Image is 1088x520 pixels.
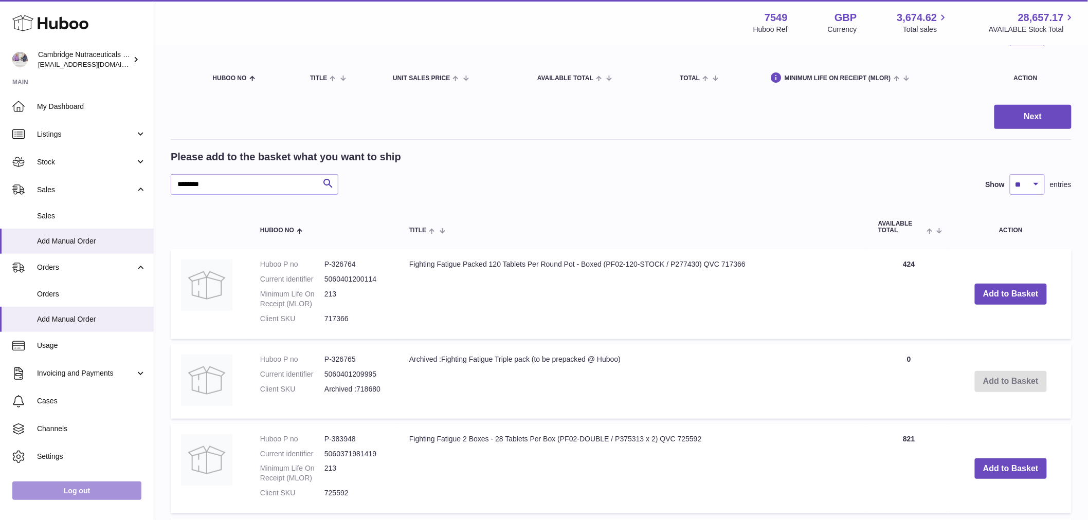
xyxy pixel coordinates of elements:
[1050,180,1072,190] span: entries
[260,449,324,459] dt: Current identifier
[324,355,389,364] dd: P-326765
[37,368,135,378] span: Invoicing and Payments
[878,220,924,234] span: AVAILABLE Total
[399,249,868,339] td: Fighting Fatigue Packed 120 Tablets Per Round Pot - Boxed (PF02-120-STOCK / P277430) QVC 717366
[324,449,389,459] dd: 5060371981419
[260,369,324,379] dt: Current identifier
[38,60,151,68] span: [EMAIL_ADDRESS][DOMAIN_NAME]
[37,102,146,112] span: My Dashboard
[37,424,146,434] span: Channels
[324,259,389,269] dd: P-326764
[37,211,146,221] span: Sales
[324,314,389,324] dd: 717366
[324,434,389,444] dd: P-383948
[310,75,327,82] span: Title
[324,384,389,394] dd: Archived :718680
[393,75,450,82] span: Unit Sales Price
[765,11,788,25] strong: 7549
[975,284,1047,305] button: Add to Basket
[324,289,389,309] dd: 213
[324,369,389,379] dd: 5060401209995
[12,52,28,67] img: qvc@camnutra.com
[37,341,146,350] span: Usage
[37,289,146,299] span: Orders
[181,259,232,311] img: Fighting Fatigue Packed 120 Tablets Per Round Pot - Boxed (PF02-120-STOCK / P277430) QVC 717366
[37,263,135,272] span: Orders
[680,75,700,82] span: Total
[260,289,324,309] dt: Minimum Life On Receipt (MLOR)
[753,25,788,34] div: Huboo Ref
[37,236,146,246] span: Add Manual Order
[868,424,950,513] td: 821
[835,11,857,25] strong: GBP
[260,314,324,324] dt: Client SKU
[324,463,389,483] dd: 213
[37,314,146,324] span: Add Manual Order
[12,481,141,500] a: Log out
[37,452,146,461] span: Settings
[409,227,426,234] span: Title
[324,274,389,284] dd: 5060401200114
[213,75,247,82] span: Huboo no
[181,434,232,486] img: Fighting Fatigue 2 Boxes - 28 Tablets Per Box (PF02-DOUBLE / P375313 x 2) QVC 725592
[994,105,1072,129] button: Next
[37,185,135,195] span: Sales
[37,129,135,139] span: Listings
[897,11,937,25] span: 3,674.62
[324,488,389,498] dd: 725592
[975,458,1047,479] button: Add to Basket
[989,25,1076,34] span: AVAILABLE Stock Total
[38,50,131,69] div: Cambridge Nutraceuticals Ltd
[868,344,950,419] td: 0
[950,210,1072,244] th: Action
[537,75,593,82] span: AVAILABLE Total
[37,157,135,167] span: Stock
[260,463,324,483] dt: Minimum Life On Receipt (MLOR)
[903,25,949,34] span: Total sales
[260,227,294,234] span: Huboo no
[260,488,324,498] dt: Client SKU
[1018,11,1064,25] span: 28,657.17
[260,384,324,394] dt: Client SKU
[260,355,324,364] dt: Huboo P no
[897,11,949,34] a: 3,674.62 Total sales
[785,75,891,82] span: Minimum Life On Receipt (MLOR)
[986,180,1005,190] label: Show
[868,249,950,339] td: 424
[1014,75,1061,82] div: Action
[989,11,1076,34] a: 28,657.17 AVAILABLE Stock Total
[181,355,232,406] img: Archived :Fighting Fatigue Triple pack (to be prepacked @ Huboo)
[399,424,868,513] td: Fighting Fatigue 2 Boxes - 28 Tablets Per Box (PF02-DOUBLE / P375313 x 2) QVC 725592
[828,25,857,34] div: Currency
[171,150,401,164] h2: Please add to the basket what you want to ship
[260,259,324,269] dt: Huboo P no
[399,344,868,419] td: Archived :Fighting Fatigue Triple pack (to be prepacked @ Huboo)
[37,396,146,406] span: Cases
[260,434,324,444] dt: Huboo P no
[260,274,324,284] dt: Current identifier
